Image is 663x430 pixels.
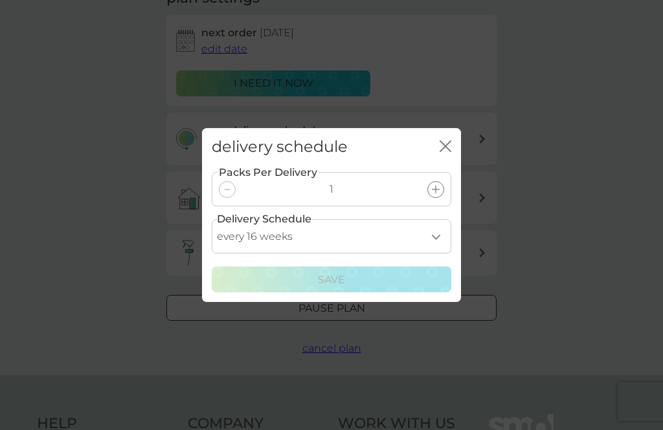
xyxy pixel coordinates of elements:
[218,164,319,181] label: Packs Per Delivery
[212,266,451,292] button: Save
[212,138,348,156] h2: delivery schedule
[330,181,333,198] p: 1
[217,211,311,228] label: Delivery Schedule
[440,140,451,154] button: close
[318,272,345,288] p: Save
